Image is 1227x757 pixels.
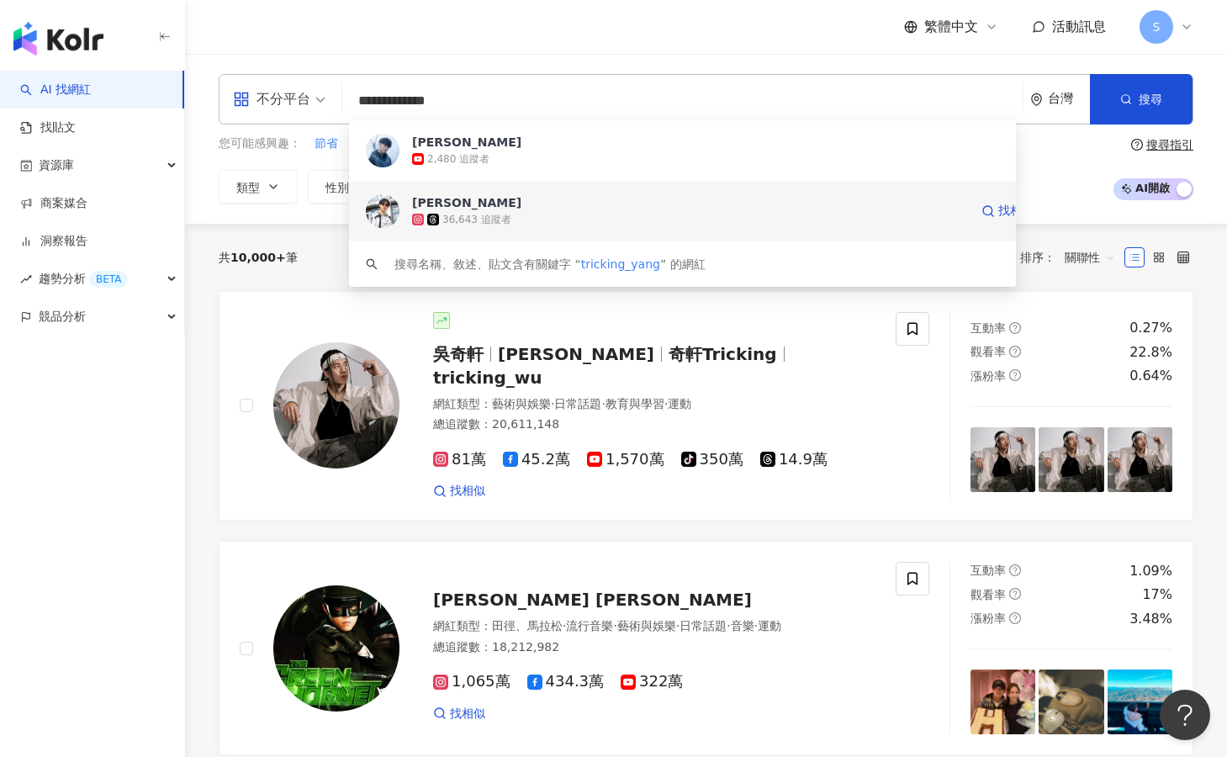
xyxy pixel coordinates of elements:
span: · [664,397,668,410]
span: 互動率 [970,564,1006,577]
button: 搜尋 [1090,74,1193,124]
div: 36,643 追蹤者 [442,213,511,227]
div: [PERSON_NAME] [412,194,521,211]
span: question-circle [1009,612,1021,624]
a: 找相似 [981,194,1034,228]
div: 22.8% [1129,343,1172,362]
span: appstore [233,91,250,108]
span: tricking_wu [433,368,542,388]
span: 運動 [758,619,781,633]
span: · [601,397,605,410]
img: KOL Avatar [366,194,399,228]
img: KOL Avatar [273,585,399,712]
span: question-circle [1009,346,1021,357]
button: 性別 [308,170,387,204]
a: KOL Avatar[PERSON_NAME] [PERSON_NAME]網紅類型：田徑、馬拉松·流行音樂·藝術與娛樂·日常話題·音樂·運動總追蹤數：18,212,9821,065萬434.3萬... [219,541,1193,756]
span: 流行音樂 [566,619,613,633]
img: post-image [1108,670,1172,734]
div: 0.64% [1129,367,1172,385]
span: 1,570萬 [587,451,664,468]
span: environment [1030,93,1043,106]
span: search [366,258,378,270]
div: 17% [1142,585,1172,604]
span: · [613,619,616,633]
span: 日常話題 [680,619,727,633]
span: [PERSON_NAME] [498,344,654,364]
img: post-image [1039,427,1103,492]
span: rise [20,273,32,285]
img: post-image [970,670,1035,734]
span: 找相似 [450,483,485,500]
span: 觀看率 [970,345,1006,358]
span: 藝術與娛樂 [492,397,551,410]
span: 搜尋 [1139,93,1162,106]
span: · [551,397,554,410]
img: post-image [970,427,1035,492]
span: 競品分析 [39,298,86,336]
a: 商案媒合 [20,195,87,212]
span: 350萬 [681,451,743,468]
span: tricking_yang [581,257,660,271]
img: post-image [1108,427,1172,492]
span: · [676,619,680,633]
span: 趨勢分析 [39,260,128,298]
span: 音樂 [731,619,754,633]
span: question-circle [1009,588,1021,600]
img: KOL Avatar [366,134,399,167]
span: S [1153,18,1161,36]
div: 排序： [1020,244,1124,271]
button: 節省 [314,135,339,153]
div: 3.48% [1129,610,1172,628]
div: 不分平台 [233,86,310,113]
span: question-circle [1009,564,1021,576]
span: 互動率 [970,321,1006,335]
span: 觀看率 [970,588,1006,601]
div: 搜尋指引 [1146,138,1193,151]
a: 找貼文 [20,119,76,136]
div: 網紅類型 ： [433,396,875,413]
img: logo [13,22,103,56]
div: 總追蹤數 ： 18,212,982 [433,639,875,656]
span: 活動訊息 [1052,19,1106,34]
span: 81萬 [433,451,486,468]
div: 1.09% [1129,562,1172,580]
span: 教育與學習 [606,397,664,410]
div: 共 筆 [219,251,298,264]
button: 類型 [219,170,298,204]
span: 1,065萬 [433,673,510,691]
span: 14.9萬 [760,451,828,468]
div: BETA [89,271,128,288]
span: 找相似 [998,203,1034,220]
span: 找相似 [450,706,485,723]
div: 0.27% [1129,319,1172,337]
span: [PERSON_NAME] [PERSON_NAME] [433,590,752,610]
span: 日常話題 [554,397,601,410]
div: 總追蹤數 ： 20,611,148 [433,416,875,433]
div: [PERSON_NAME] [412,134,521,151]
a: KOL Avatar吳奇軒[PERSON_NAME]奇軒Trickingtricking_wu網紅類型：藝術與娛樂·日常話題·教育與學習·運動總追蹤數：20,611,14881萬45.2萬1,5... [219,291,1193,521]
img: KOL Avatar [273,342,399,468]
span: · [754,619,758,633]
span: 322萬 [621,673,683,691]
span: · [727,619,730,633]
span: 奇軒Tricking [669,344,777,364]
span: question-circle [1131,139,1143,151]
div: 2,480 追蹤者 [427,152,489,167]
span: 繁體中文 [924,18,978,36]
span: question-circle [1009,322,1021,334]
div: 台灣 [1048,92,1090,106]
span: 性別 [325,181,349,194]
span: 漲粉率 [970,369,1006,383]
span: 節省 [315,135,338,152]
span: 資源庫 [39,146,74,184]
img: post-image [1039,670,1103,734]
a: 找相似 [433,483,485,500]
span: 漲粉率 [970,611,1006,625]
span: 藝術與娛樂 [617,619,676,633]
a: 找相似 [433,706,485,723]
span: 田徑、馬拉松 [492,619,563,633]
span: 類型 [236,181,260,194]
span: 您可能感興趣： [219,135,301,152]
a: 洞察報告 [20,233,87,250]
span: 45.2萬 [503,451,570,468]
